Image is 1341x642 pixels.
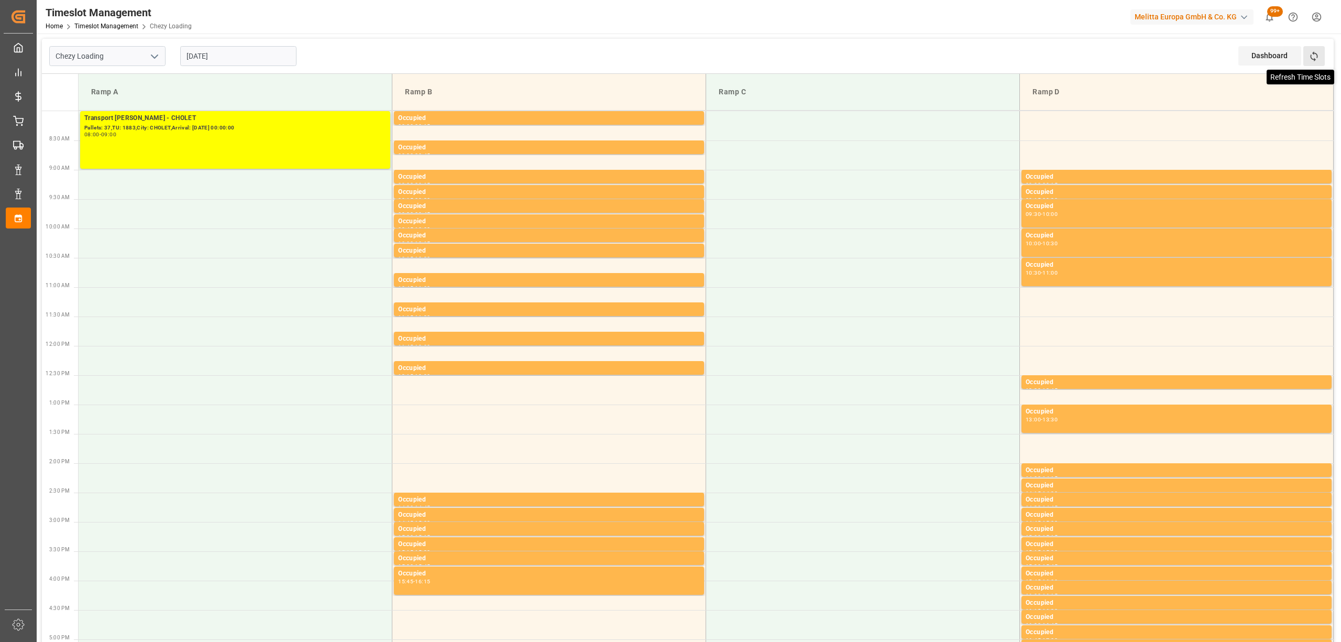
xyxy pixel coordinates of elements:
div: - [413,535,415,539]
div: 12:30 [1026,388,1041,393]
div: 10:30 [415,256,430,261]
span: 12:00 PM [46,341,70,347]
div: 15:45 [1042,564,1058,569]
div: - [1041,505,1042,510]
div: 09:15 [1042,182,1058,187]
div: 14:45 [1026,520,1041,525]
div: 15:30 [398,564,413,569]
div: 12:45 [1042,388,1058,393]
div: Occupied [1026,231,1327,241]
span: 8:30 AM [49,136,70,142]
div: 10:00 [415,227,430,232]
span: 10:00 AM [46,224,70,230]
div: 10:15 [415,241,430,246]
div: - [1041,417,1042,422]
span: 3:00 PM [49,517,70,523]
div: - [1041,564,1042,569]
div: 08:15 [415,124,430,128]
div: - [1041,212,1042,216]
div: - [1041,491,1042,496]
div: Occupied [398,363,700,374]
div: Occupied [1026,260,1327,270]
div: 10:45 [398,286,413,290]
div: 14:45 [398,520,413,525]
div: Occupied [398,569,700,579]
div: 14:45 [415,505,430,510]
div: - [1041,550,1042,554]
span: 4:00 PM [49,576,70,582]
button: open menu [146,48,162,64]
div: 11:45 [398,344,413,349]
div: 14:00 [1026,476,1041,481]
div: - [413,153,415,158]
div: Occupied [1026,495,1327,505]
div: Occupied [398,216,700,227]
span: 12:30 PM [46,371,70,376]
div: - [1041,535,1042,539]
div: 11:15 [398,315,413,320]
div: 09:30 [1026,212,1041,216]
button: show 100 new notifications [1258,5,1281,29]
div: Dashboard [1238,46,1301,66]
div: - [413,241,415,246]
span: 9:00 AM [49,165,70,171]
div: Pallets: 37,TU: 1883,City: CHOLET,Arrival: [DATE] 00:00:00 [84,124,386,133]
div: Occupied [1026,598,1327,608]
div: 09:30 [415,198,430,202]
div: 15:00 [415,520,430,525]
div: 14:30 [1026,505,1041,510]
div: 09:00 [1026,182,1041,187]
div: Occupied [398,539,700,550]
div: 12:30 [415,374,430,378]
div: Ramp D [1028,82,1325,102]
div: 15:00 [1042,520,1058,525]
div: 16:30 [1026,623,1041,627]
button: Melitta Europa GmbH & Co. KG [1130,7,1258,27]
div: 16:00 [1026,593,1041,598]
a: Timeslot Management [74,23,138,30]
div: - [413,315,415,320]
span: 2:30 PM [49,488,70,494]
span: 99+ [1267,6,1283,17]
div: Ramp C [715,82,1011,102]
div: Occupied [1026,187,1327,198]
div: 12:15 [398,374,413,378]
div: 11:00 [415,286,430,290]
div: Occupied [1026,539,1327,550]
div: - [413,256,415,261]
div: Transport [PERSON_NAME] - CHOLET [84,113,386,124]
div: 14:15 [1042,476,1058,481]
div: 13:30 [1042,417,1058,422]
div: 08:00 [84,132,100,137]
span: 1:30 PM [49,429,70,435]
div: Occupied [398,510,700,520]
div: Occupied [1026,524,1327,535]
span: 3:30 PM [49,547,70,552]
div: - [413,579,415,584]
div: 15:15 [415,535,430,539]
div: 15:15 [1026,550,1041,554]
div: 15:30 [1042,550,1058,554]
div: 14:30 [398,505,413,510]
div: 09:00 [398,182,413,187]
div: - [1041,579,1042,584]
div: 15:15 [1042,535,1058,539]
div: Occupied [1026,172,1327,182]
div: 09:00 [101,132,116,137]
div: - [413,344,415,349]
div: - [413,227,415,232]
div: - [413,520,415,525]
div: - [1041,182,1042,187]
div: 15:15 [398,550,413,554]
div: Occupied [398,334,700,344]
span: 10:30 AM [46,253,70,259]
div: 16:45 [1042,623,1058,627]
div: Occupied [1026,465,1327,476]
div: - [1041,608,1042,613]
div: Occupied [398,553,700,564]
div: 09:15 [1026,198,1041,202]
a: Home [46,23,63,30]
div: 09:45 [398,227,413,232]
div: 11:30 [415,315,430,320]
div: 15:45 [1026,579,1041,584]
